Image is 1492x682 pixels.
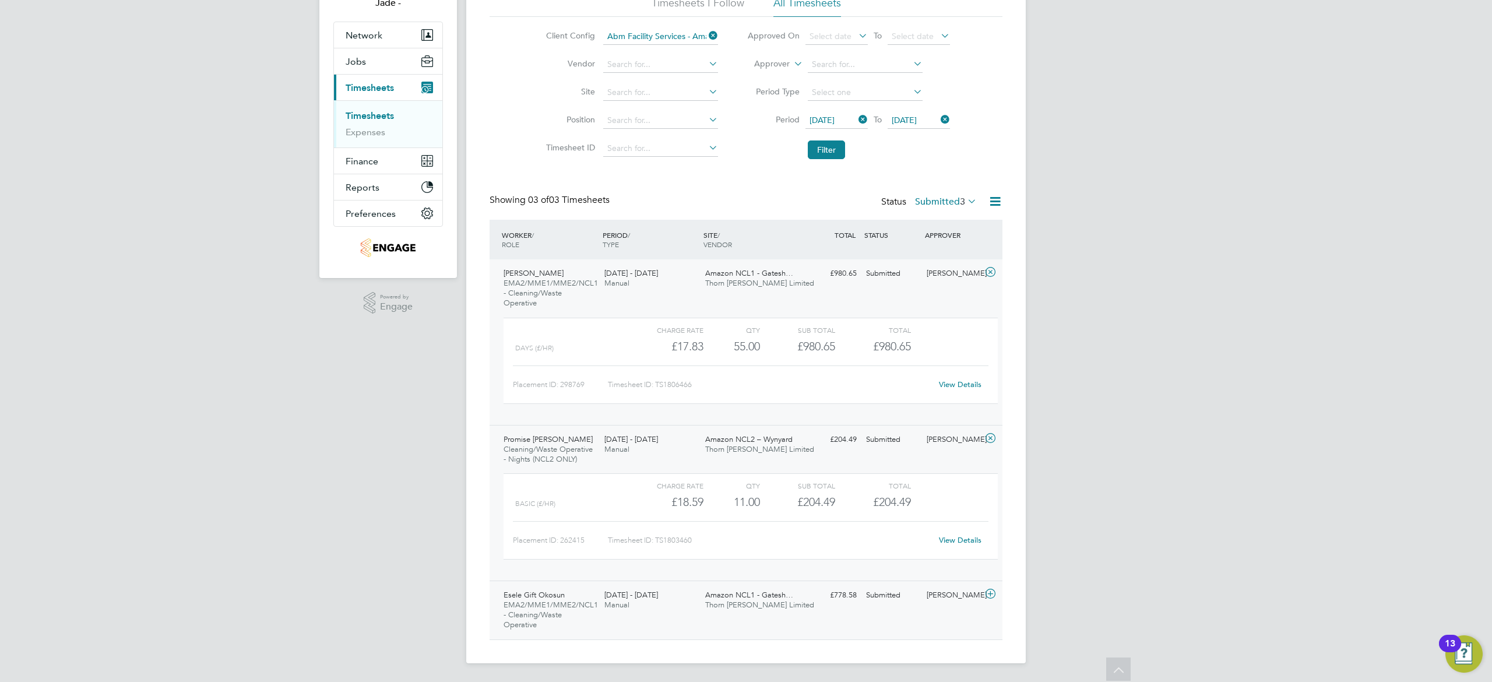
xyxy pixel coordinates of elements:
[835,479,910,493] div: Total
[873,339,911,353] span: £980.65
[334,22,442,48] button: Network
[701,224,801,255] div: SITE
[346,110,394,121] a: Timesheets
[604,278,629,288] span: Manual
[861,264,922,283] div: Submitted
[504,268,564,278] span: [PERSON_NAME]
[543,114,595,125] label: Position
[922,430,983,449] div: [PERSON_NAME]
[604,600,629,610] span: Manual
[604,444,629,454] span: Manual
[334,148,442,174] button: Finance
[960,196,965,208] span: 3
[334,75,442,100] button: Timesheets
[939,379,981,389] a: View Details
[380,302,413,312] span: Engage
[608,531,931,550] div: Timesheet ID: TS1803460
[604,268,658,278] span: [DATE] - [DATE]
[808,57,923,73] input: Search for...
[513,375,608,394] div: Placement ID: 298769
[760,323,835,337] div: Sub Total
[922,586,983,605] div: [PERSON_NAME]
[346,126,385,138] a: Expenses
[603,113,718,129] input: Search for...
[703,337,760,356] div: 55.00
[717,230,720,240] span: /
[1445,635,1483,673] button: Open Resource Center, 13 new notifications
[364,292,413,314] a: Powered byEngage
[808,85,923,101] input: Select one
[346,56,366,67] span: Jobs
[604,590,658,600] span: [DATE] - [DATE]
[608,375,931,394] div: Timesheet ID: TS1806466
[603,240,619,249] span: TYPE
[835,323,910,337] div: Total
[628,337,703,356] div: £17.83
[504,444,593,464] span: Cleaning/Waste Operative - Nights (NCL2 ONLY)
[835,230,856,240] span: TOTAL
[603,140,718,157] input: Search for...
[747,30,800,41] label: Approved On
[515,344,554,352] span: Days (£/HR)
[346,30,382,41] span: Network
[603,57,718,73] input: Search for...
[703,479,760,493] div: QTY
[1445,644,1455,659] div: 13
[810,115,835,125] span: [DATE]
[861,586,922,605] div: Submitted
[801,264,861,283] div: £980.65
[801,430,861,449] div: £204.49
[861,224,922,245] div: STATUS
[504,278,598,308] span: EMA2/MME1/MME2/NCL1 - Cleaning/Waste Operative
[504,590,565,600] span: Esele Gift Okosun
[504,434,593,444] span: Promise [PERSON_NAME]
[705,600,814,610] span: Thorn [PERSON_NAME] Limited
[334,100,442,147] div: Timesheets
[333,238,443,257] a: Go to home page
[922,224,983,245] div: APPROVER
[628,479,703,493] div: Charge rate
[380,292,413,302] span: Powered by
[346,208,396,219] span: Preferences
[705,434,793,444] span: Amazon NCL2 – Wynyard
[703,493,760,512] div: 11.00
[922,264,983,283] div: [PERSON_NAME]
[628,493,703,512] div: £18.59
[346,156,378,167] span: Finance
[334,174,442,200] button: Reports
[361,238,415,257] img: thornbaker-logo-retina.png
[603,85,718,101] input: Search for...
[603,29,718,45] input: Search for...
[628,323,703,337] div: Charge rate
[892,115,917,125] span: [DATE]
[334,48,442,74] button: Jobs
[870,28,885,43] span: To
[939,535,981,545] a: View Details
[703,240,732,249] span: VENDOR
[490,194,612,206] div: Showing
[703,323,760,337] div: QTY
[705,268,793,278] span: Amazon NCL1 - Gatesh…
[747,86,800,97] label: Period Type
[873,495,911,509] span: £204.49
[760,479,835,493] div: Sub Total
[515,500,555,508] span: Basic (£/HR)
[346,82,394,93] span: Timesheets
[543,30,595,41] label: Client Config
[600,224,701,255] div: PERIOD
[705,590,793,600] span: Amazon NCL1 - Gatesh…
[810,31,851,41] span: Select date
[760,337,835,356] div: £980.65
[870,112,885,127] span: To
[499,224,600,255] div: WORKER
[532,230,534,240] span: /
[760,493,835,512] div: £204.49
[346,182,379,193] span: Reports
[892,31,934,41] span: Select date
[513,531,608,550] div: Placement ID: 262415
[861,430,922,449] div: Submitted
[543,86,595,97] label: Site
[528,194,610,206] span: 03 Timesheets
[747,114,800,125] label: Period
[543,58,595,69] label: Vendor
